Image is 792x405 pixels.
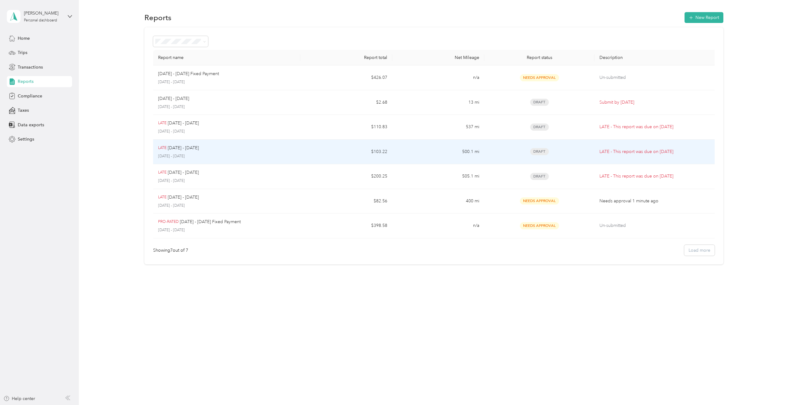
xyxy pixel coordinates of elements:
[520,74,559,81] span: Needs Approval
[392,115,484,140] td: 537 mi
[153,50,300,65] th: Report name
[392,140,484,164] td: 500.1 mi
[520,197,559,205] span: Needs Approval
[392,50,484,65] th: Net Mileage
[300,164,392,189] td: $200.25
[18,93,42,99] span: Compliance
[158,195,166,200] p: LATE
[392,189,484,214] td: 400 mi
[599,198,712,205] p: Needs approval 1 minute ago
[168,120,199,127] p: [DATE] - [DATE]
[685,12,723,23] button: New Report
[158,79,295,85] p: [DATE] - [DATE]
[530,99,549,106] span: Draft
[153,247,188,254] div: Showing 7 out of 7
[530,173,549,180] span: Draft
[300,90,392,115] td: $2.68
[599,124,712,130] p: LATE - This report was due on [DATE]
[530,148,549,155] span: Draft
[757,370,792,405] iframe: Everlance-gr Chat Button Frame
[168,194,199,201] p: [DATE] - [DATE]
[168,145,199,151] p: [DATE] - [DATE]
[599,148,712,155] p: LATE - This report was due on [DATE]
[300,140,392,164] td: $103.22
[158,170,166,175] p: LATE
[158,227,295,233] p: [DATE] - [DATE]
[158,178,295,184] p: [DATE] - [DATE]
[18,107,29,114] span: Taxes
[168,169,199,176] p: [DATE] - [DATE]
[489,55,589,60] div: Report status
[300,65,392,90] td: $426.07
[300,214,392,238] td: $398.58
[300,50,392,65] th: Report total
[18,64,43,70] span: Transactions
[158,120,166,126] p: LATE
[392,214,484,238] td: n/a
[158,219,179,225] p: PRO-RATED
[158,145,166,151] p: LATE
[18,122,44,128] span: Data exports
[300,115,392,140] td: $110.83
[392,65,484,90] td: n/a
[180,218,241,225] p: [DATE] - [DATE] Fixed Payment
[300,189,392,214] td: $82.56
[392,164,484,189] td: 505.1 mi
[599,173,712,180] p: LATE - This report was due on [DATE]
[18,136,34,142] span: Settings
[599,99,712,106] p: Submit by [DATE]
[158,154,295,159] p: [DATE] - [DATE]
[599,74,712,81] p: Un-submitted
[158,95,189,102] p: [DATE] - [DATE]
[599,222,712,229] p: Un-submitted
[392,90,484,115] td: 13 mi
[3,395,35,402] button: Help center
[18,78,34,85] span: Reports
[18,49,27,56] span: Trips
[158,70,219,77] p: [DATE] - [DATE] Fixed Payment
[158,203,295,209] p: [DATE] - [DATE]
[18,35,30,42] span: Home
[158,129,295,134] p: [DATE] - [DATE]
[144,14,171,21] h1: Reports
[24,19,57,22] div: Personal dashboard
[24,10,63,16] div: [PERSON_NAME]
[520,222,559,229] span: Needs Approval
[594,50,717,65] th: Description
[530,124,549,131] span: Draft
[158,104,295,110] p: [DATE] - [DATE]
